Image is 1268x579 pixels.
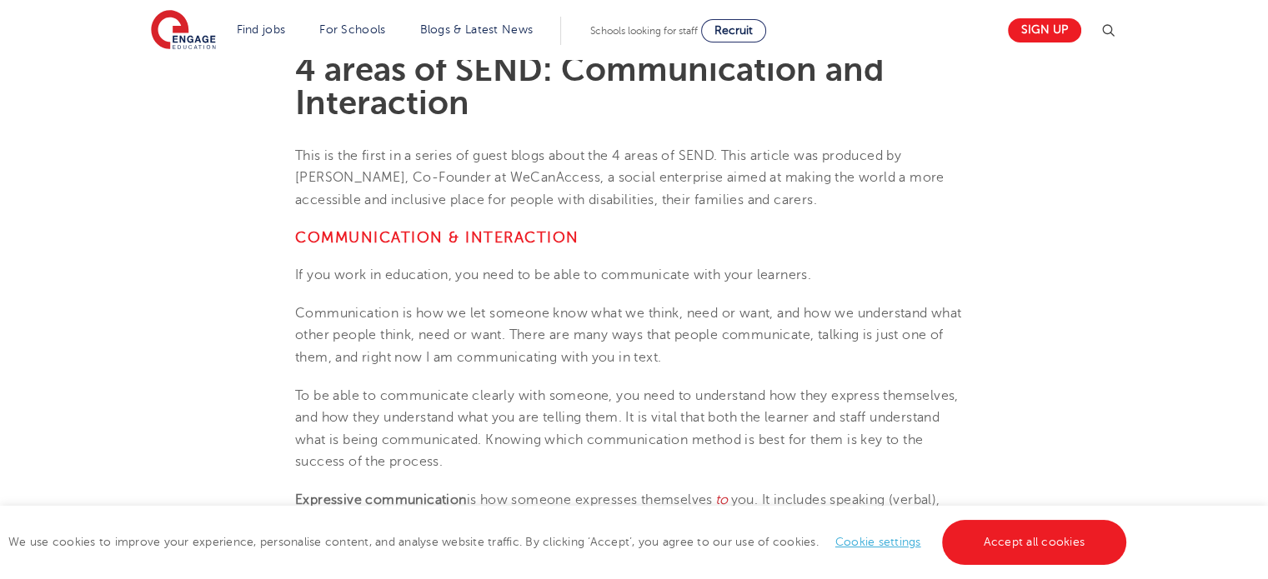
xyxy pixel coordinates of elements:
a: Sign up [1008,18,1081,42]
h1: 4 areas of SEND: Communication and Interaction [295,53,973,120]
span: to [715,492,729,507]
span: Communication is how we let someone know what we think, need or want, and how we understand what ... [295,306,961,365]
span: To be able to communicate clearly with someone, you need to understand how they express themselve... [295,388,959,469]
span: This is the first in a series of guest blogs about the 4 areas of SEND. This article was produced... [295,148,945,207]
b: Communication & Interaction [295,229,579,246]
img: Engage Education [151,10,216,52]
a: Blogs & Latest News [420,23,534,36]
span: Schools looking for staff [590,25,698,37]
a: For Schools [319,23,385,36]
a: Cookie settings [835,536,921,548]
a: Recruit [701,19,766,42]
span: If you work in education, you need to be able to communicate with your learners. [295,267,811,282]
a: Find jobs [237,23,286,36]
a: Accept all cookies [942,520,1127,565]
span: We use cookies to improve your experience, personalise content, and analyse website traffic. By c... [8,536,1130,548]
span: Recruit [714,24,753,37]
b: Expressive communication [295,492,467,507]
span: is how someone expresses themselves [467,492,713,507]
